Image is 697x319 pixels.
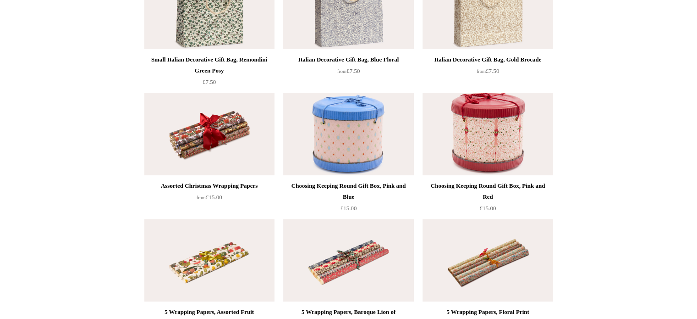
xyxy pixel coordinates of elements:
[337,69,346,74] span: from
[423,219,553,302] a: 5 Wrapping Papers, Floral Print 5 Wrapping Papers, Floral Print
[423,219,553,302] img: 5 Wrapping Papers, Floral Print
[425,180,550,202] div: Choosing Keeping Round Gift Box, Pink and Red
[283,219,413,302] img: 5 Wrapping Papers, Baroque Lion of Venice
[203,78,216,85] span: £7.50
[477,67,499,74] span: £7.50
[283,54,413,92] a: Italian Decorative Gift Bag, Blue Floral from£7.50
[477,69,486,74] span: from
[147,307,272,318] div: 5 Wrapping Papers, Assorted Fruit
[144,93,274,175] img: Assorted Christmas Wrapping Papers
[285,54,411,65] div: Italian Decorative Gift Bag, Blue Floral
[423,180,553,218] a: Choosing Keeping Round Gift Box, Pink and Red £15.00
[144,219,274,302] a: 5 Wrapping Papers, Assorted Fruit 5 Wrapping Papers, Assorted Fruit
[197,194,222,201] span: £15.00
[337,67,360,74] span: £7.50
[283,93,413,175] img: Choosing Keeping Round Gift Box, Pink and Blue
[423,93,553,175] a: Choosing Keeping Round Gift Box, Pink and Red Choosing Keeping Round Gift Box, Pink and Red
[147,180,272,191] div: Assorted Christmas Wrapping Papers
[197,195,206,200] span: from
[285,180,411,202] div: Choosing Keeping Round Gift Box, Pink and Blue
[425,54,550,65] div: Italian Decorative Gift Bag, Gold Brocade
[283,180,413,218] a: Choosing Keeping Round Gift Box, Pink and Blue £15.00
[144,180,274,218] a: Assorted Christmas Wrapping Papers from£15.00
[144,54,274,92] a: Small Italian Decorative Gift Bag, Remondini Green Posy £7.50
[147,54,272,76] div: Small Italian Decorative Gift Bag, Remondini Green Posy
[480,205,496,212] span: £15.00
[144,219,274,302] img: 5 Wrapping Papers, Assorted Fruit
[144,93,274,175] a: Assorted Christmas Wrapping Papers Assorted Christmas Wrapping Papers
[283,93,413,175] a: Choosing Keeping Round Gift Box, Pink and Blue Choosing Keeping Round Gift Box, Pink and Blue
[423,54,553,92] a: Italian Decorative Gift Bag, Gold Brocade from£7.50
[423,93,553,175] img: Choosing Keeping Round Gift Box, Pink and Red
[283,219,413,302] a: 5 Wrapping Papers, Baroque Lion of Venice 5 Wrapping Papers, Baroque Lion of Venice
[340,205,357,212] span: £15.00
[425,307,550,318] div: 5 Wrapping Papers, Floral Print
